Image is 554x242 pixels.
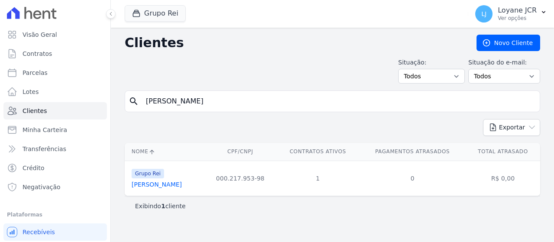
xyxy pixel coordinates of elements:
span: Visão Geral [23,30,57,39]
p: Loyane JCR [498,6,537,15]
input: Buscar por nome, CPF ou e-mail [141,93,536,110]
span: Lotes [23,87,39,96]
span: Minha Carteira [23,126,67,134]
th: Total Atrasado [466,143,540,161]
span: Negativação [23,183,61,191]
a: Recebíveis [3,223,107,241]
p: Exibindo cliente [135,202,186,210]
button: Exportar [483,119,540,136]
span: Grupo Rei [132,169,164,178]
label: Situação do e-mail: [468,58,540,67]
a: Lotes [3,83,107,100]
button: Grupo Rei [125,5,186,22]
span: LJ [481,11,486,17]
b: 1 [161,203,165,210]
span: Contratos [23,49,52,58]
a: Crédito [3,159,107,177]
span: Transferências [23,145,66,153]
th: Contratos Ativos [277,143,359,161]
a: Parcelas [3,64,107,81]
th: CPF/CNPJ [204,143,276,161]
a: Clientes [3,102,107,119]
th: Pagamentos Atrasados [359,143,466,161]
td: 1 [277,161,359,196]
span: Clientes [23,106,47,115]
a: Contratos [3,45,107,62]
th: Nome [125,143,204,161]
label: Situação: [398,58,465,67]
span: Recebíveis [23,228,55,236]
td: R$ 0,00 [466,161,540,196]
a: [PERSON_NAME] [132,181,182,188]
a: Negativação [3,178,107,196]
p: Ver opções [498,15,537,22]
span: Crédito [23,164,45,172]
td: 0 [359,161,466,196]
a: Minha Carteira [3,121,107,139]
a: Novo Cliente [477,35,540,51]
div: Plataformas [7,210,103,220]
td: 000.217.953-98 [204,161,276,196]
i: search [129,96,139,106]
h2: Clientes [125,35,463,51]
span: Parcelas [23,68,48,77]
a: Transferências [3,140,107,158]
button: LJ Loyane JCR Ver opções [468,2,554,26]
a: Visão Geral [3,26,107,43]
